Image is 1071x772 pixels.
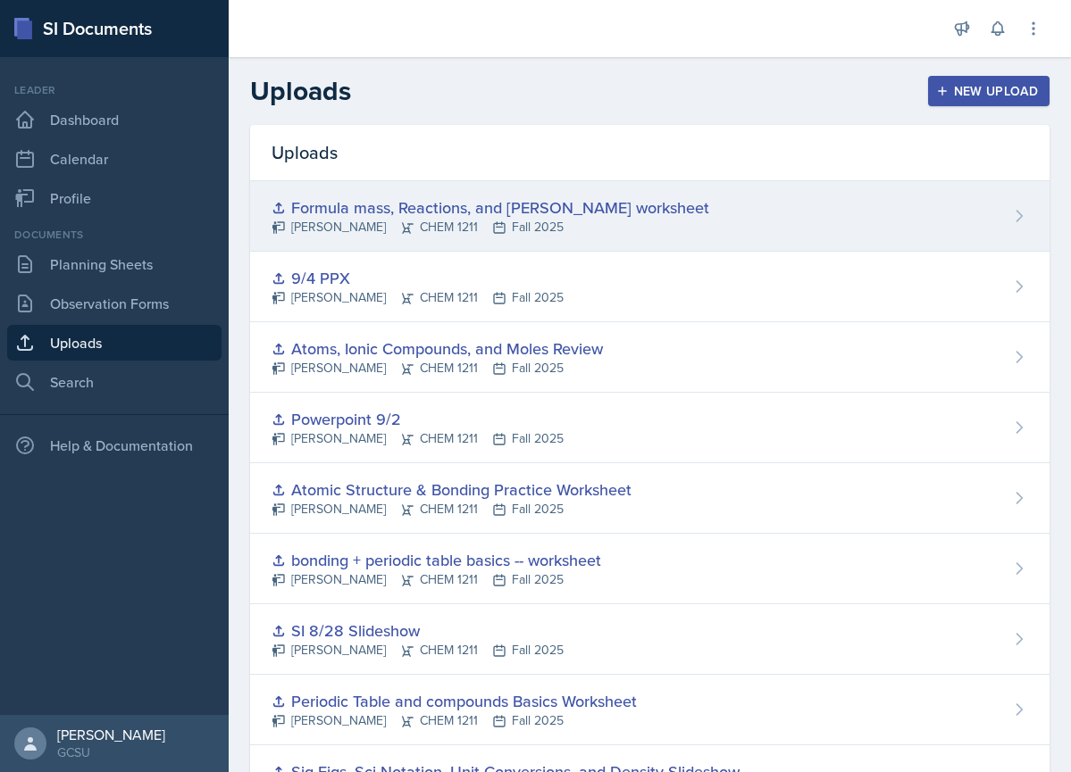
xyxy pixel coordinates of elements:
div: [PERSON_NAME] CHEM 1211 Fall 2025 [272,570,601,589]
div: Uploads [250,125,1050,181]
div: [PERSON_NAME] CHEM 1211 Fall 2025 [272,500,632,519]
div: Atoms, Ionic Compounds, and Moles Review [272,336,603,361]
a: Planning Sheets [7,246,222,282]
div: [PERSON_NAME] CHEM 1211 Fall 2025 [272,641,564,660]
a: Profile [7,180,222,216]
a: Dashboard [7,102,222,137]
a: 9/4 PPX [PERSON_NAME]CHEM 1211Fall 2025 [250,252,1050,322]
div: 9/4 PPX [272,266,564,290]
a: SI 8/28 Slideshow [PERSON_NAME]CHEM 1211Fall 2025 [250,604,1050,675]
div: [PERSON_NAME] CHEM 1211 Fall 2025 [272,711,637,730]
div: Leader [7,82,222,98]
div: Atomic Structure & Bonding Practice Worksheet [272,477,632,502]
div: [PERSON_NAME] CHEM 1211 Fall 2025 [272,218,709,237]
div: [PERSON_NAME] CHEM 1211 Fall 2025 [272,288,564,307]
a: Atomic Structure & Bonding Practice Worksheet [PERSON_NAME]CHEM 1211Fall 2025 [250,463,1050,534]
a: Atoms, Ionic Compounds, and Moles Review [PERSON_NAME]CHEM 1211Fall 2025 [250,322,1050,393]
a: bonding + periodic table basics -- worksheet [PERSON_NAME]CHEM 1211Fall 2025 [250,534,1050,604]
div: [PERSON_NAME] CHEM 1211 Fall 2025 [272,429,564,448]
div: Formula mass, Reactions, and [PERSON_NAME] worksheet [272,195,709,220]
a: Formula mass, Reactions, and [PERSON_NAME] worksheet [PERSON_NAME]CHEM 1211Fall 2025 [250,181,1050,252]
a: Calendar [7,141,222,177]
a: Periodic Table and compounds Basics Worksheet [PERSON_NAME]CHEM 1211Fall 2025 [250,675,1050,745]
div: [PERSON_NAME] CHEM 1211 Fall 2025 [272,359,603,378]
div: GCSU [57,743,165,761]
div: SI 8/28 Slideshow [272,618,564,643]
button: New Upload [928,76,1050,106]
div: bonding + periodic table basics -- worksheet [272,548,601,572]
a: Uploads [7,325,222,361]
a: Search [7,364,222,400]
div: Documents [7,227,222,243]
h2: Uploads [250,75,351,107]
a: Observation Forms [7,286,222,321]
div: Help & Documentation [7,428,222,463]
div: Powerpoint 9/2 [272,407,564,431]
div: [PERSON_NAME] [57,726,165,743]
a: Powerpoint 9/2 [PERSON_NAME]CHEM 1211Fall 2025 [250,393,1050,463]
div: New Upload [940,84,1039,98]
div: Periodic Table and compounds Basics Worksheet [272,689,637,713]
